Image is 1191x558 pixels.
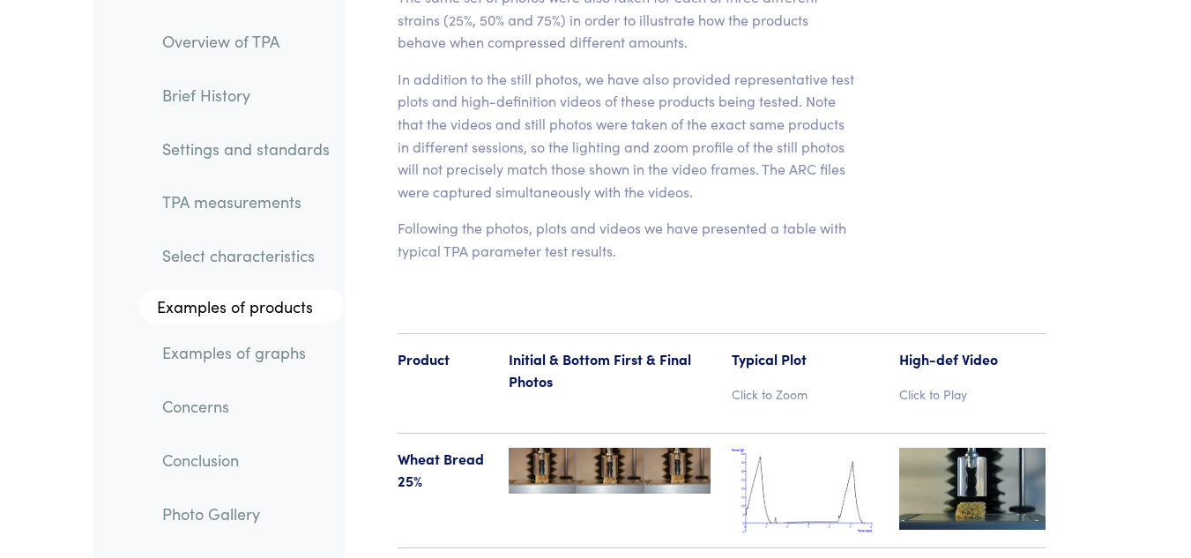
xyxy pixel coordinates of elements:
a: Select characteristics [148,235,344,276]
a: Examples of products [139,289,344,324]
a: Conclusion [148,440,344,480]
p: Initial & Bottom First & Final Photos [509,348,711,393]
p: High-def Video [899,348,1046,371]
a: Brief History [148,75,344,115]
img: wheat_bread-videotn-25.jpg [899,448,1046,530]
a: Examples of graphs [148,332,344,373]
a: Concerns [148,386,344,427]
a: Photo Gallery [148,493,344,533]
p: Following the photos, plots and videos we have presented a table with typical TPA parameter test ... [398,217,857,262]
img: wheat_bread_tpa_25.png [732,448,878,533]
p: In addition to the still photos, we have also provided representative test plots and high-definit... [398,68,857,204]
p: Wheat Bread 25% [398,448,488,493]
img: wheat_bread-25-123-tpa.jpg [509,448,711,494]
p: Typical Plot [732,348,878,371]
a: Settings and standards [148,128,344,168]
p: Click to Play [899,384,1046,404]
a: Overview of TPA [148,21,344,62]
p: Product [398,348,488,371]
p: Click to Zoom [732,384,878,404]
a: TPA measurements [148,182,344,222]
